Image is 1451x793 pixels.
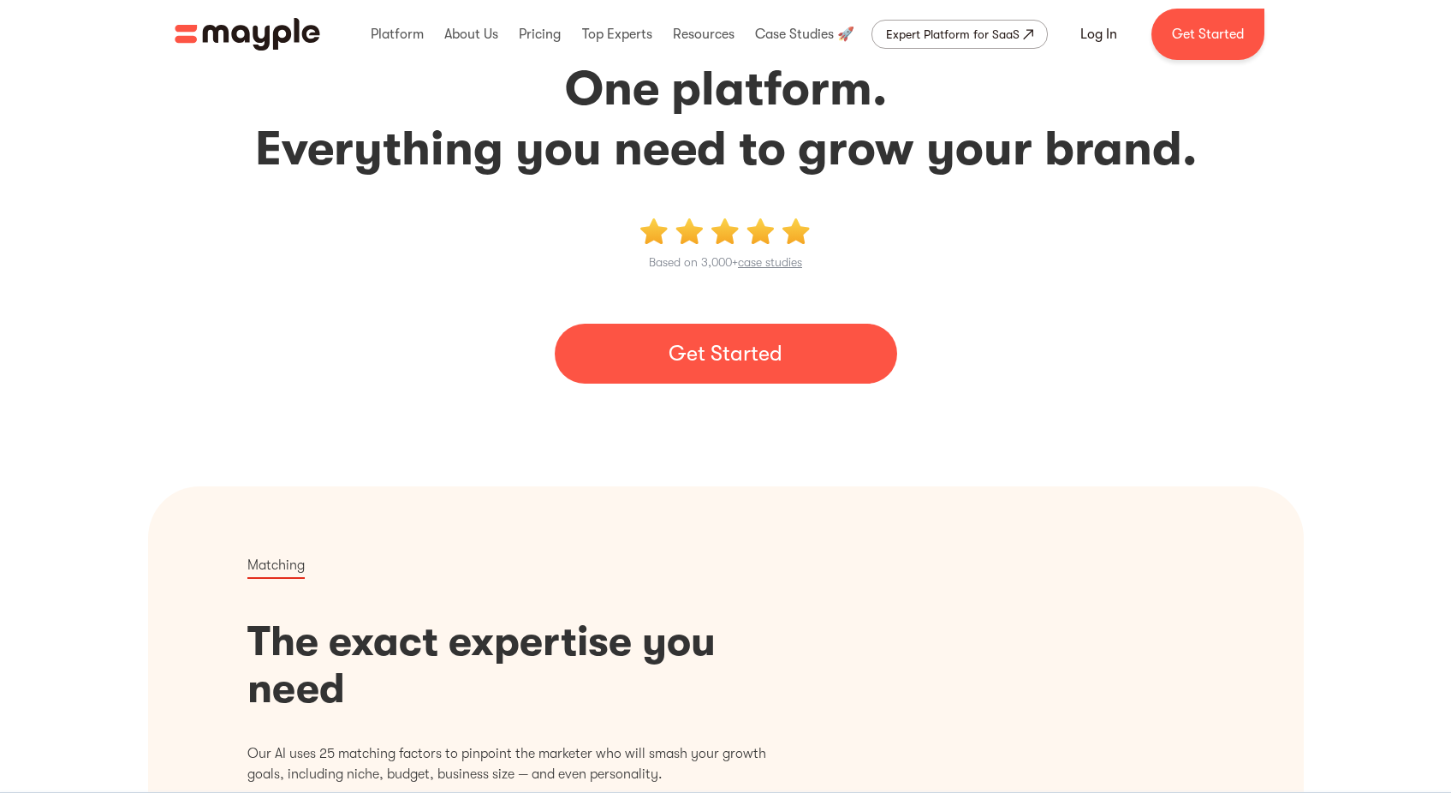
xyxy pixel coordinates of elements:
[886,24,1020,45] div: Expert Platform for SaaS
[1060,14,1138,55] a: Log In
[247,555,305,579] p: Matching
[555,324,897,384] a: Get Started
[175,18,320,51] img: Mayple logo
[152,59,1299,179] h2: One platform. Everything you need to grow your brand.
[669,7,739,62] div: Resources
[247,618,768,713] h1: The exact expertise you need
[366,7,428,62] div: Platform
[871,20,1048,49] a: Expert Platform for SaaS
[514,7,565,62] div: Pricing
[175,18,320,51] a: home
[440,7,502,62] div: About Us
[649,252,802,272] p: Based on 3,000+
[247,743,768,784] p: Our AI uses 25 matching factors to pinpoint the marketer who will smash your growth goals, includ...
[578,7,657,62] div: Top Experts
[1151,9,1264,60] a: Get Started
[738,255,802,269] a: case studies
